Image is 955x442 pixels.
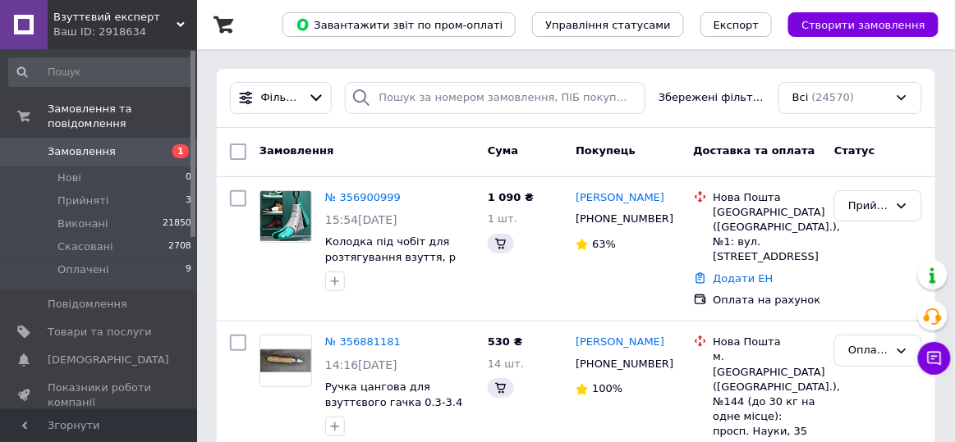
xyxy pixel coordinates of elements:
[260,349,311,372] img: Фото товару
[282,12,516,37] button: Завантажити звіт по пром-оплаті
[488,358,524,370] span: 14 шт.
[260,191,311,241] img: Фото товару
[714,293,822,308] div: Оплата на рахунок
[714,335,822,349] div: Нова Пошта
[57,239,113,254] span: Скасовані
[259,335,312,387] a: Фото товару
[714,205,822,265] div: [GEOGRAPHIC_DATA] ([GEOGRAPHIC_DATA].), №1: вул. [STREET_ADDRESS]
[48,325,152,339] span: Товари та послуги
[488,144,518,157] span: Cума
[848,342,888,359] div: Оплачено
[848,198,888,215] div: Прийнято
[168,239,191,254] span: 2708
[48,353,169,367] span: [DEMOGRAPHIC_DATA]
[592,238,616,250] span: 63%
[576,144,636,157] span: Покупець
[918,342,951,375] button: Чат з покупцем
[700,12,773,37] button: Експорт
[714,349,822,439] div: м. [GEOGRAPHIC_DATA] ([GEOGRAPHIC_DATA].), №144 (до 30 кг на одне місце): просп. Науки, 35
[576,335,664,350] a: [PERSON_NAME]
[48,297,127,312] span: Повідомлення
[345,82,645,114] input: Пошук за номером замовлення, ПІБ покупця, номером телефону, Email, номером накладної
[53,25,197,39] div: Ваш ID: 2918634
[576,190,664,206] a: [PERSON_NAME]
[488,212,517,225] span: 1 шт.
[57,171,81,185] span: Нові
[488,335,523,348] span: 530 ₴
[186,171,191,185] span: 0
[186,262,191,277] span: 9
[788,12,939,37] button: Створити замовлення
[57,194,108,208] span: Прийняті
[325,335,401,348] a: № 356881181
[694,144,815,157] span: Доставка та оплата
[792,90,809,106] span: Всі
[296,17,503,32] span: Завантажити звіт по пром-оплаті
[57,262,109,277] span: Оплачені
[259,190,312,243] a: Фото товару
[53,10,177,25] span: Взуттєвий експерт
[325,358,397,371] span: 14:16[DATE]
[48,144,116,159] span: Замовлення
[48,102,197,131] span: Замовлення та повідомлення
[163,216,191,231] span: 21850
[812,91,855,103] span: (24570)
[57,216,108,231] span: Виконані
[325,191,401,203] a: № 356900999
[772,18,939,30] a: Створити замовлення
[714,19,760,31] span: Експорт
[48,380,152,410] span: Показники роботи компанії
[8,57,193,87] input: Пошук
[834,144,875,157] span: Статус
[572,353,668,375] div: [PHONE_NUMBER]
[325,213,397,226] span: 15:54[DATE]
[259,144,333,157] span: Замовлення
[325,380,463,423] a: Ручка цангова для взуттєвого гачка 0.3-3.4 мм
[186,194,191,208] span: 3
[572,208,668,230] div: [PHONE_NUMBER]
[714,190,822,205] div: Нова Пошта
[172,144,189,158] span: 1
[488,191,534,203] span: 1 090 ₴
[261,90,301,106] span: Фільтри
[714,272,774,285] a: Додати ЕН
[592,382,622,394] span: 100%
[801,19,925,31] span: Створити замовлення
[532,12,684,37] button: Управління статусами
[325,235,456,278] a: Колодка під чобіт для розтягування взуття, р 40-46
[545,19,671,31] span: Управління статусами
[659,90,765,106] span: Збережені фільтри:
